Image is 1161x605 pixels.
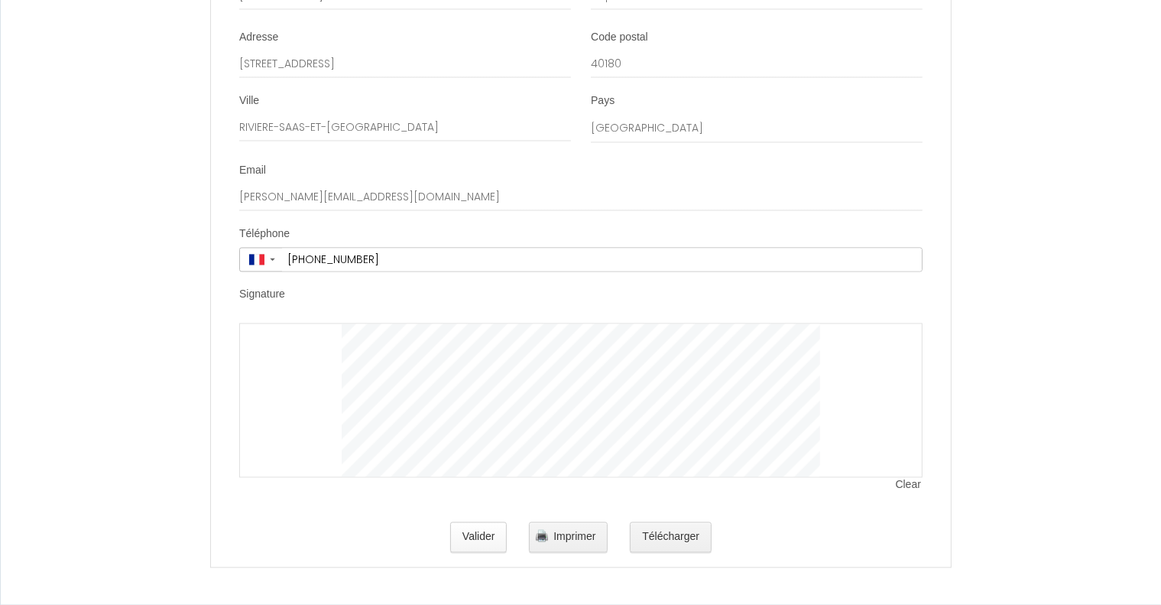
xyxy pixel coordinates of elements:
[239,30,278,45] label: Adresse
[239,163,266,178] label: Email
[630,522,712,552] button: Télécharger
[553,530,595,542] span: Imprimer
[591,30,648,45] label: Code postal
[282,248,922,271] input: +33 6 12 34 56 78
[239,93,259,109] label: Ville
[450,522,508,552] button: Valider
[591,93,615,109] label: Pays
[239,287,285,302] label: Signature
[896,477,923,493] span: Clear
[536,529,548,542] img: printer.png
[268,256,277,262] span: ▼
[239,226,290,242] label: Téléphone
[529,522,608,552] button: Imprimer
